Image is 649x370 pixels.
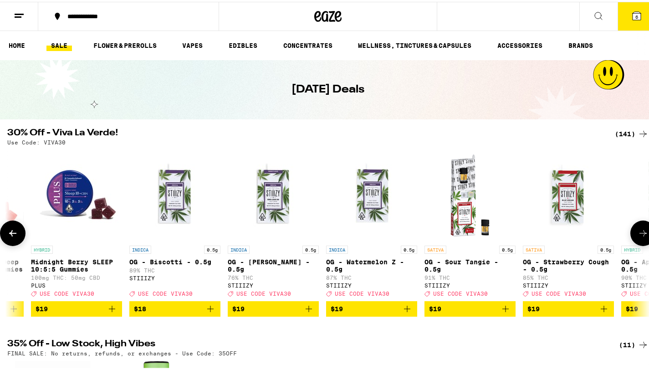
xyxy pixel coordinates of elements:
[224,38,262,49] a: EDIBLES
[523,281,614,287] div: STIIIZY
[615,127,649,138] a: (141)
[326,299,417,315] button: Add to bag
[302,244,319,252] p: 0.5g
[424,257,516,271] p: OG - Sour Tangie - 0.5g
[424,281,516,287] div: STIIIZY
[523,299,614,315] button: Add to bag
[523,148,614,299] a: Open page for OG - Strawberry Cough - 0.5g from STIIIZY
[7,127,604,138] h2: 30% Off - Viva La Verde!
[326,148,417,239] img: STIIIZY - OG - Watermelon Z - 0.5g
[129,244,151,252] p: INDICA
[178,38,207,49] a: VAPES
[31,273,122,279] p: 100mg THC: 50mg CBD
[31,244,53,252] p: HYBRID
[429,303,441,311] span: $19
[31,299,122,315] button: Add to bag
[326,244,348,252] p: INDICA
[129,273,220,279] div: STIIIZY
[228,148,319,239] img: STIIIZY - OG - King Louis XIII - 0.5g
[228,244,250,252] p: INDICA
[31,148,122,239] img: PLUS - Midnight Berry SLEEP 10:5:5 Gummies
[228,299,319,315] button: Add to bag
[40,289,94,295] span: USE CODE VIVA30
[236,289,291,295] span: USE CODE VIVA30
[228,273,319,279] p: 76% THC
[598,244,614,252] p: 0.5g
[527,303,540,311] span: $19
[7,349,237,355] p: FINAL SALE: No returns, refunds, or exchanges - Use Code: 35OFF
[424,148,516,239] img: STIIIZY - OG - Sour Tangie - 0.5g
[36,303,48,311] span: $19
[493,38,547,49] a: ACCESSORIES
[424,299,516,315] button: Add to bag
[4,38,30,49] a: HOME
[424,148,516,299] a: Open page for OG - Sour Tangie - 0.5g from STIIIZY
[531,289,586,295] span: USE CODE VIVA30
[46,38,72,49] a: SALE
[626,303,638,311] span: $19
[129,266,220,272] p: 89% THC
[228,257,319,271] p: OG - [PERSON_NAME] - 0.5g
[326,273,417,279] p: 87% THC
[326,281,417,287] div: STIIIZY
[5,6,66,14] span: Hi. Need any help?
[353,38,476,49] a: WELLNESS, TINCTURES & CAPSULES
[7,338,604,349] h2: 35% Off - Low Stock, High Vibes
[228,281,319,287] div: STIIIZY
[129,299,220,315] button: Add to bag
[331,303,343,311] span: $19
[31,257,122,271] p: Midnight Berry SLEEP 10:5:5 Gummies
[7,138,66,144] p: Use Code: VIVA30
[326,148,417,299] a: Open page for OG - Watermelon Z - 0.5g from STIIIZY
[326,257,417,271] p: OG - Watermelon Z - 0.5g
[424,244,446,252] p: SATIVA
[138,289,193,295] span: USE CODE VIVA30
[619,338,649,349] a: (11)
[523,257,614,271] p: OG - Strawberry Cough - 0.5g
[134,303,146,311] span: $18
[291,80,364,96] h1: [DATE] Deals
[523,148,614,239] img: STIIIZY - OG - Strawberry Cough - 0.5g
[31,281,122,287] div: PLUS
[31,148,122,299] a: Open page for Midnight Berry SLEEP 10:5:5 Gummies from PLUS
[635,12,638,18] span: 6
[129,257,220,264] p: OG - Biscotti - 0.5g
[279,38,337,49] a: CONCENTRATES
[232,303,245,311] span: $19
[401,244,417,252] p: 0.5g
[424,273,516,279] p: 91% THC
[89,38,161,49] a: FLOWER & PREROLLS
[499,244,516,252] p: 0.5g
[129,148,220,239] img: STIIIZY - OG - Biscotti - 0.5g
[523,244,545,252] p: SATIVA
[621,244,643,252] p: HYBRID
[335,289,389,295] span: USE CODE VIVA30
[129,148,220,299] a: Open page for OG - Biscotti - 0.5g from STIIIZY
[433,289,488,295] span: USE CODE VIVA30
[204,244,220,252] p: 0.5g
[564,38,598,49] a: BRANDS
[523,273,614,279] p: 85% THC
[228,148,319,299] a: Open page for OG - King Louis XIII - 0.5g from STIIIZY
